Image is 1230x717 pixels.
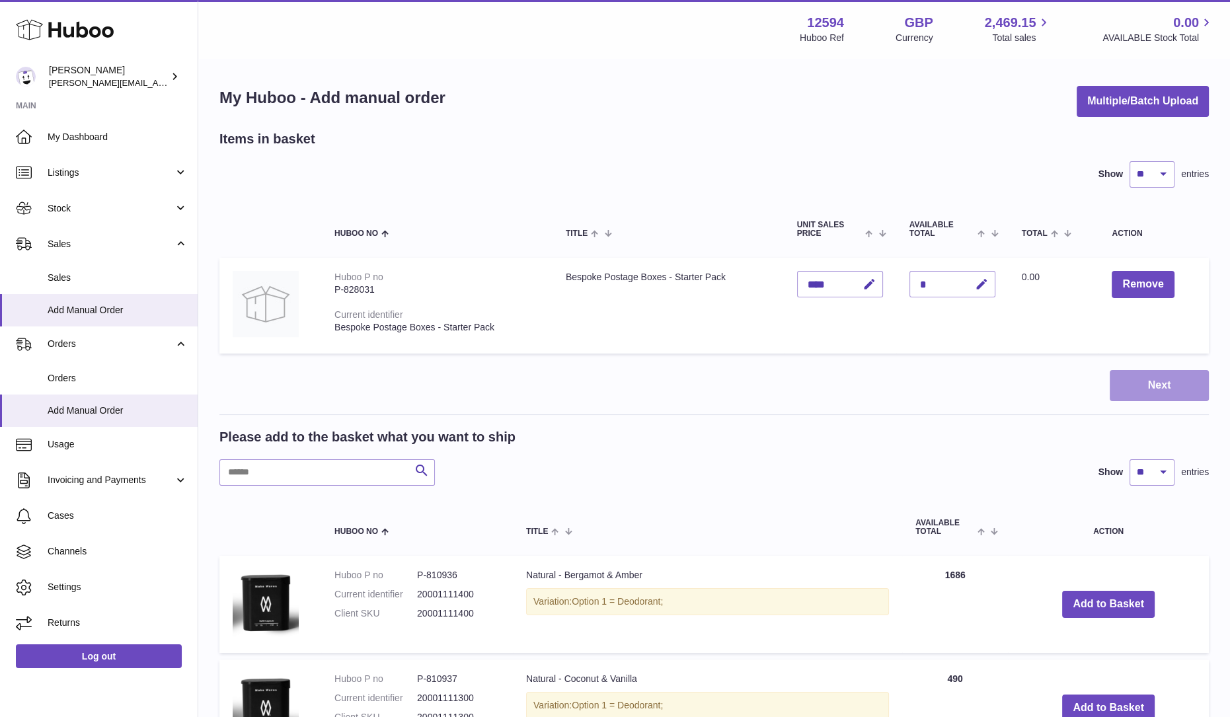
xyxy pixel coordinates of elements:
span: Sales [48,238,174,250]
span: entries [1181,168,1209,180]
span: AVAILABLE Total [909,221,975,238]
span: 2,469.15 [985,14,1036,32]
span: Option 1 = Deodorant; [572,700,663,710]
h1: My Huboo - Add manual order [219,87,445,108]
a: Log out [16,644,182,668]
dt: Current identifier [334,692,417,704]
td: Bespoke Postage Boxes - Starter Pack [553,258,784,354]
div: Bespoke Postage Boxes - Starter Pack [334,321,539,334]
span: Stock [48,202,174,215]
span: Cases [48,509,188,522]
button: Multiple/Batch Upload [1077,86,1209,117]
span: Total [1022,229,1048,238]
button: Remove [1112,271,1174,298]
span: Settings [48,581,188,593]
span: Total sales [992,32,1051,44]
span: Sales [48,272,188,284]
a: 2,469.15 Total sales [985,14,1052,44]
div: Huboo P no [334,272,383,282]
span: AVAILABLE Stock Total [1102,32,1214,44]
span: Orders [48,338,174,350]
button: Add to Basket [1062,591,1155,618]
span: Invoicing and Payments [48,474,174,486]
span: Title [566,229,588,238]
img: Natural - Bergamot & Amber [233,569,299,636]
dd: 20001111300 [417,692,500,704]
dd: P-810936 [417,569,500,582]
dd: P-810937 [417,673,500,685]
span: Orders [48,372,188,385]
button: Next [1110,370,1209,401]
dt: Client SKU [334,607,417,620]
label: Show [1098,168,1123,180]
a: 0.00 AVAILABLE Stock Total [1102,14,1214,44]
span: Channels [48,545,188,558]
div: Action [1112,229,1196,238]
strong: 12594 [807,14,844,32]
h2: Items in basket [219,130,315,148]
strong: GBP [904,14,933,32]
img: Bespoke Postage Boxes - Starter Pack [233,271,299,337]
dd: 20001111400 [417,607,500,620]
span: Listings [48,167,174,179]
td: 1686 [902,556,1008,653]
span: Add Manual Order [48,404,188,417]
div: Variation: [526,588,889,615]
td: Natural - Bergamot & Amber [513,556,902,653]
label: Show [1098,466,1123,478]
span: Huboo no [334,229,378,238]
div: Huboo Ref [800,32,844,44]
h2: Please add to the basket what you want to ship [219,428,516,446]
span: Option 1 = Deodorant; [572,596,663,607]
span: My Dashboard [48,131,188,143]
img: owen@wearemakewaves.com [16,67,36,87]
div: P-828031 [334,283,539,296]
div: Currency [896,32,933,44]
span: AVAILABLE Total [915,519,974,536]
span: entries [1181,466,1209,478]
span: 0.00 [1022,272,1040,282]
dt: Huboo P no [334,569,417,582]
span: [PERSON_NAME][EMAIL_ADDRESS][DOMAIN_NAME] [49,77,265,88]
span: Title [526,527,548,536]
span: Add Manual Order [48,304,188,317]
span: Unit Sales Price [797,221,863,238]
span: Huboo no [334,527,378,536]
th: Action [1008,506,1209,549]
div: Current identifier [334,309,403,320]
div: [PERSON_NAME] [49,64,168,89]
dd: 20001111400 [417,588,500,601]
span: 0.00 [1173,14,1199,32]
span: Usage [48,438,188,451]
span: Returns [48,617,188,629]
dt: Huboo P no [334,673,417,685]
dt: Current identifier [334,588,417,601]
